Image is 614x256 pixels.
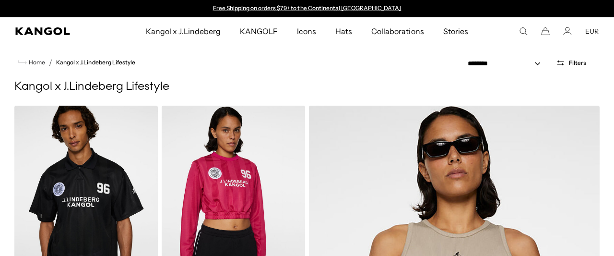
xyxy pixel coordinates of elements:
[326,17,362,45] a: Hats
[569,60,586,66] span: Filters
[362,17,433,45] a: Collaborations
[519,27,528,36] summary: Search here
[563,27,572,36] a: Account
[208,5,406,12] div: 1 of 2
[208,5,406,12] slideshow-component: Announcement bar
[297,17,316,45] span: Icons
[136,17,230,45] a: Kangol x J.Lindeberg
[208,5,406,12] div: Announcement
[287,17,326,45] a: Icons
[443,17,468,45] span: Stories
[335,17,352,45] span: Hats
[464,59,550,69] select: Sort by: Featured
[371,17,424,45] span: Collaborations
[146,17,221,45] span: Kangol x J.Lindeberg
[550,59,592,67] button: Open filters
[541,27,550,36] button: Cart
[213,4,401,12] a: Free Shipping on orders $79+ to the Continental [GEOGRAPHIC_DATA]
[230,17,287,45] a: KANGOLF
[56,59,135,66] a: Kangol x J.Lindeberg Lifestyle
[27,59,45,66] span: Home
[45,57,52,68] li: /
[15,27,96,35] a: Kangol
[14,80,600,94] h1: Kangol x J.Lindeberg Lifestyle
[585,27,599,36] button: EUR
[434,17,478,45] a: Stories
[18,58,45,67] a: Home
[240,17,278,45] span: KANGOLF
